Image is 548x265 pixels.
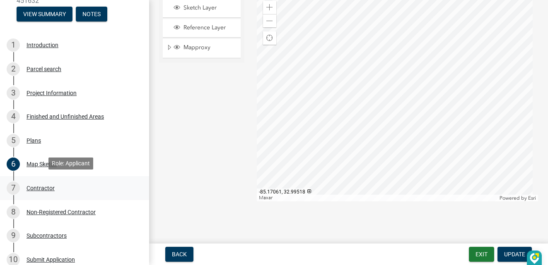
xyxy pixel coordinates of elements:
div: Zoom in [263,1,276,14]
button: Back [165,247,193,262]
span: Mapproxy [181,44,238,51]
div: Finished and Unfinished Areas [27,114,104,119]
button: View Summary [17,7,72,21]
div: Introduction [27,42,58,48]
div: 6 [7,158,20,171]
div: Reference Layer [172,24,238,32]
div: 3 [7,86,20,100]
div: Non-Registered Contractor [27,209,96,215]
li: Reference Layer [163,19,241,38]
div: 9 [7,229,20,242]
div: Subcontractors [27,233,67,239]
div: Zoom out [263,14,276,27]
div: Maxar [257,195,497,201]
a: Esri [528,195,536,201]
button: Notes [76,7,107,21]
button: Update [497,247,532,262]
div: Contractor [27,185,55,191]
div: Map Sketch [27,161,57,167]
div: Parcel search [27,66,61,72]
li: Mapproxy [163,39,241,58]
div: Powered by [497,195,538,201]
span: Back [172,251,187,258]
img: DzVsEph+IJtmAAAAAElFTkSuQmCC [530,253,539,264]
span: Reference Layer [181,24,238,31]
div: 2 [7,62,20,76]
span: Expand [166,44,172,53]
span: Sketch Layer [181,4,238,12]
div: 7 [7,181,20,195]
div: Role: Applicant [48,158,93,170]
div: Mapproxy [172,44,238,52]
div: Sketch Layer [172,4,238,12]
div: 1 [7,38,20,52]
div: 4 [7,110,20,123]
div: 8 [7,205,20,219]
div: Find my location [263,31,276,45]
div: 5 [7,134,20,147]
div: Project Information [27,90,77,96]
button: Exit [469,247,494,262]
wm-modal-confirm: Notes [76,11,107,18]
span: Update [504,251,525,258]
wm-modal-confirm: Summary [17,11,72,18]
div: Submit Application [27,257,75,263]
div: Plans [27,138,41,143]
